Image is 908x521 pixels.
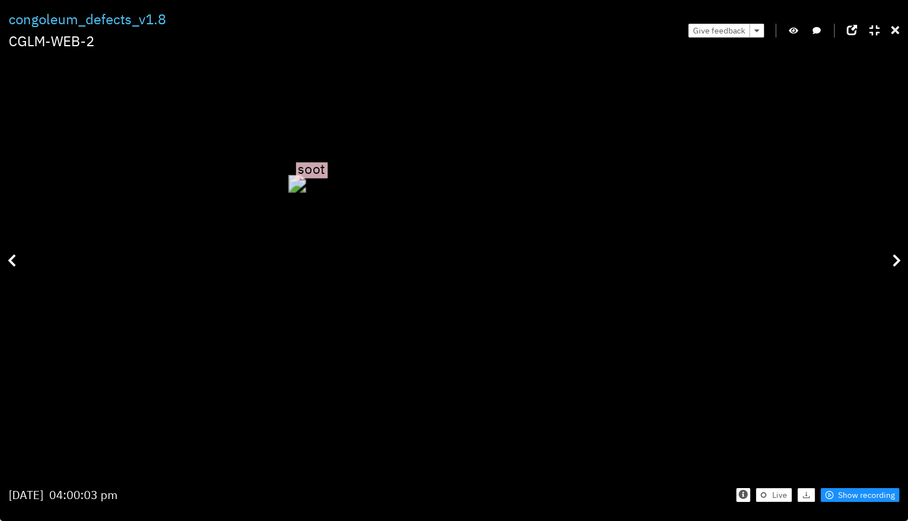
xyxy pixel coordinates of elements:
div: CGLM-WEB-2 [9,31,166,53]
span: Show recording [838,489,895,501]
button: Live [756,488,792,502]
div: congoleum_defects_v1.8 [9,9,166,31]
button: download [798,488,815,502]
span: soot [295,162,327,178]
button: Give feedback [688,24,750,38]
span: Give feedback [693,24,745,37]
span: Live [772,489,787,501]
button: play-circleShow recording [821,488,899,502]
div: [DATE] [9,486,43,504]
span: play-circle [825,491,833,500]
div: 04:00:03 pm [49,486,117,504]
span: download [802,491,810,500]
